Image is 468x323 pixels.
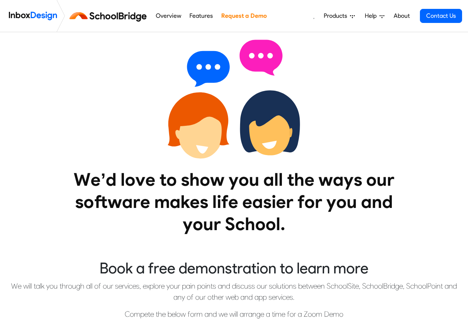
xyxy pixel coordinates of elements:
[365,11,380,20] span: Help
[154,9,183,23] a: Overview
[68,7,151,25] img: schoolbridge logo
[58,168,410,235] heading: We’d love to show you all the ways our software makes life easier for you and your School.
[6,259,462,277] heading: Book a free demonstration to learn more
[362,9,387,23] a: Help
[391,9,412,23] a: About
[6,280,462,303] p: We will talk you through all of our services, explore your pain points and discuss our solutions ...
[6,309,462,320] p: Compete the below form and we will arrange a time for a Zoom Demo
[420,9,462,23] a: Contact Us
[188,9,215,23] a: Features
[324,11,350,20] span: Products
[168,32,301,165] img: 2022_01_13_icon_conversation.svg
[321,9,358,23] a: Products
[219,9,269,23] a: Request a Demo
